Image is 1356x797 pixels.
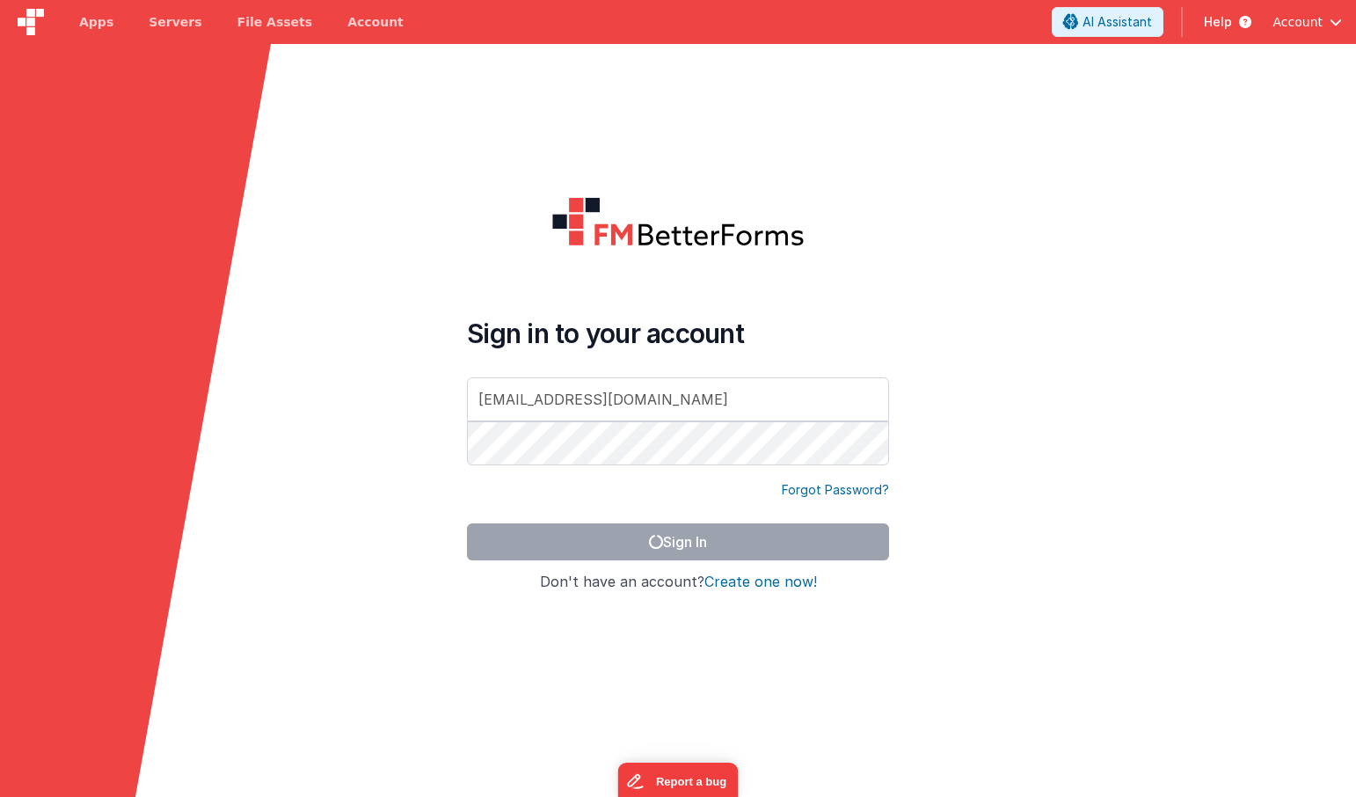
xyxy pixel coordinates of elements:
[1052,7,1163,37] button: AI Assistant
[1204,13,1232,31] span: Help
[237,13,313,31] span: File Assets
[704,574,817,590] button: Create one now!
[467,377,889,421] input: Email Address
[79,13,113,31] span: Apps
[149,13,201,31] span: Servers
[467,574,889,590] h4: Don't have an account?
[467,523,889,560] button: Sign In
[1083,13,1152,31] span: AI Assistant
[1272,13,1342,31] button: Account
[467,318,889,349] h4: Sign in to your account
[782,481,889,499] a: Forgot Password?
[1272,13,1323,31] span: Account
